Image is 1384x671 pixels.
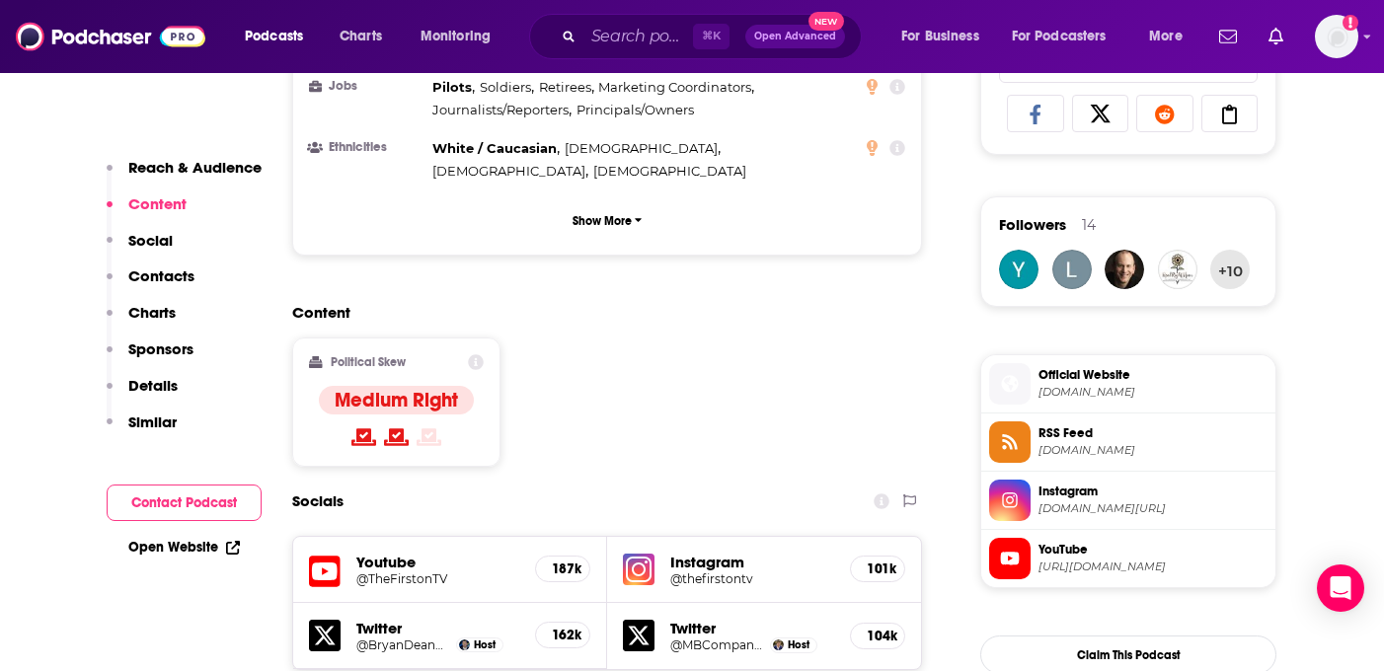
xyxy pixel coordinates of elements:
h3: Jobs [309,80,424,93]
span: Soldiers [480,79,531,95]
button: Similar [107,412,177,449]
img: yiftah.cooper [999,250,1038,289]
span: Open Advanced [754,32,836,41]
span: Retirees [539,79,591,95]
img: JohnHarrobin [1105,250,1144,289]
span: Podcasts [245,23,303,50]
span: Host [788,638,809,651]
button: Details [107,376,178,412]
a: Instagram[DOMAIN_NAME][URL] [989,480,1268,521]
button: Sponsors [107,339,193,376]
h5: Twitter [670,619,834,637]
a: Share on Facebook [1007,95,1064,132]
a: @thefirstontv [670,571,834,586]
a: @MBCompanyMan [670,637,765,652]
button: Reach & Audience [107,158,262,194]
button: open menu [231,21,329,52]
img: RealRightMom [1158,250,1197,289]
span: ⌘ K [693,24,730,49]
svg: Add a profile image [1343,15,1358,31]
p: Similar [128,412,177,431]
span: Followers [999,215,1066,234]
span: [DEMOGRAPHIC_DATA] [432,163,585,179]
img: Bryan Dean Wright [459,639,470,650]
span: More [1149,23,1183,50]
a: YouTube[URL][DOMAIN_NAME] [989,538,1268,579]
p: Details [128,376,178,395]
span: [DEMOGRAPHIC_DATA] [593,163,746,179]
h5: 104k [867,628,888,644]
button: Social [107,231,173,267]
a: Open Website [128,539,240,556]
h2: Content [292,303,906,322]
input: Search podcasts, credits, & more... [583,21,693,52]
p: Reach & Audience [128,158,262,177]
span: , [432,137,560,160]
h2: Socials [292,483,344,520]
h5: Youtube [356,553,519,571]
a: @TheFirstonTV [356,571,519,586]
p: Sponsors [128,339,193,358]
h5: 187k [552,560,574,577]
a: @BryanDeanWright [356,637,451,652]
p: Show More [573,214,632,228]
a: RSS Feed[DOMAIN_NAME] [989,421,1268,463]
button: Charts [107,303,176,339]
h2: Political Skew [331,355,406,369]
span: Pilots [432,79,472,95]
img: Mike Baker [773,639,784,650]
span: Instagram [1038,483,1268,500]
button: Contact Podcast [107,485,262,521]
a: Podchaser - Follow, Share and Rate Podcasts [16,18,205,55]
button: +10 [1210,250,1250,289]
button: open menu [887,21,1004,52]
button: Show More [309,202,905,239]
span: , [432,76,475,99]
button: open menu [1135,21,1207,52]
span: [DEMOGRAPHIC_DATA] [565,140,718,156]
a: Show notifications dropdown [1211,20,1245,53]
span: For Business [901,23,979,50]
img: User Profile [1315,15,1358,58]
a: Share on X/Twitter [1072,95,1129,132]
span: Marketing Coordinators [598,79,751,95]
div: Search podcasts, credits, & more... [548,14,881,59]
button: Show profile menu [1315,15,1358,58]
img: iconImage [623,554,654,585]
img: lt6789 [1052,250,1092,289]
div: 14 [1082,216,1096,234]
div: Open Intercom Messenger [1317,564,1364,612]
span: Journalists/Reporters [432,102,569,117]
span: Charts [340,23,382,50]
p: Charts [128,303,176,322]
button: open menu [999,21,1135,52]
span: , [432,99,572,121]
h5: 101k [867,560,888,577]
h3: Ethnicities [309,141,424,154]
h5: Twitter [356,619,519,637]
span: Monitoring [421,23,491,50]
span: For Podcasters [1012,23,1107,50]
h5: 162k [552,627,574,643]
a: Copy Link [1201,95,1259,132]
a: Show notifications dropdown [1261,20,1291,53]
span: Logged in as teisenbe [1315,15,1358,58]
p: Content [128,194,187,213]
a: Charts [327,21,394,52]
h4: Medium Right [335,388,458,412]
span: , [565,137,721,160]
span: , [598,76,754,99]
span: RSS Feed [1038,424,1268,442]
button: Contacts [107,266,194,303]
span: thefirsttv.com [1038,385,1268,400]
p: Contacts [128,266,194,285]
button: open menu [407,21,516,52]
a: Official Website[DOMAIN_NAME] [989,363,1268,405]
